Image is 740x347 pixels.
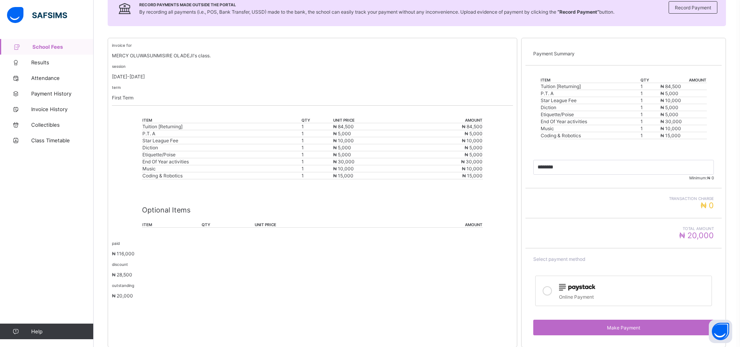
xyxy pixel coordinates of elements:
[462,173,483,179] span: ₦ 15,000
[301,158,333,165] td: 1
[32,44,94,50] span: School Fees
[112,95,513,101] p: First Term
[465,152,483,158] span: ₦ 5,000
[408,117,483,123] th: amount
[640,90,660,97] td: 1
[559,284,595,291] img: paystack.0b99254114f7d5403c0525f3550acd03.svg
[533,51,714,57] p: Payment Summary
[660,83,681,89] span: ₦ 84,500
[142,152,301,158] div: Etiquette/Poise
[333,166,354,172] span: ₦ 10,000
[142,159,301,165] div: End Of Year activities
[142,206,483,214] p: Optional Items
[112,262,128,267] small: discount
[333,145,351,150] span: ₦ 5,000
[333,159,355,165] span: ₦ 30,000
[640,77,660,83] th: qty
[301,165,333,172] td: 1
[540,118,640,125] td: End Of Year activities
[539,325,708,331] span: Make Payment
[142,131,301,136] div: P.T. A
[301,151,333,158] td: 1
[540,77,640,83] th: item
[707,175,714,180] span: ₦ 0
[31,59,94,66] span: Results
[557,9,599,15] b: “Record Payment”
[301,130,333,137] td: 1
[301,144,333,151] td: 1
[462,138,483,143] span: ₦ 10,000
[679,231,714,240] span: ₦ 20,000
[112,283,134,288] small: outstanding
[533,256,585,262] span: Select payment method
[462,166,483,172] span: ₦ 10,000
[31,75,94,81] span: Attendance
[701,201,714,210] span: ₦ 0
[112,251,135,257] span: ₦ 116,000
[142,222,201,228] th: item
[254,222,380,228] th: unit price
[540,111,640,118] td: Etiquette/Poise
[333,124,354,129] span: ₦ 84,500
[142,166,301,172] div: Music
[465,131,483,136] span: ₦ 5,000
[112,293,133,299] span: ₦ 20,000
[640,125,660,132] td: 1
[333,138,354,143] span: ₦ 10,000
[709,320,732,343] button: Open asap
[640,118,660,125] td: 1
[142,117,301,123] th: item
[540,132,640,139] td: Coding & Robotics
[112,85,121,90] small: term
[142,173,301,179] div: Coding & Robotics
[7,7,67,23] img: safsims
[559,292,708,300] div: Online Payment
[640,104,660,111] td: 1
[660,77,707,83] th: amount
[660,133,681,138] span: ₦ 15,000
[640,132,660,139] td: 1
[660,90,678,96] span: ₦ 5,000
[139,2,614,7] span: Record Payments Made Outside the Portal
[301,123,333,130] td: 1
[640,83,660,90] td: 1
[112,74,513,80] p: [DATE]-[DATE]
[640,97,660,104] td: 1
[533,226,714,231] span: Total Amount
[380,222,483,228] th: amount
[31,122,94,128] span: Collectibles
[112,272,132,278] span: ₦ 28,500
[31,90,94,97] span: Payment History
[660,119,682,124] span: ₦ 30,000
[465,145,483,150] span: ₦ 5,000
[675,5,711,11] span: Record Payment
[540,90,640,97] td: P.T. A
[333,117,408,123] th: unit price
[540,83,640,90] td: Tuition [Returning]
[462,124,483,129] span: ₦ 84,500
[333,173,353,179] span: ₦ 15,000
[540,104,640,111] td: Diction
[112,241,120,246] small: paid
[31,106,94,112] span: Invoice History
[461,159,483,165] span: ₦ 30,000
[139,9,614,15] span: By recording all payments (i.e., POS, Bank Transfer, USSD) made to the bank, the school can easil...
[301,172,333,179] td: 1
[333,152,351,158] span: ₦ 5,000
[660,126,681,131] span: ₦ 10,000
[142,124,301,129] div: Tuition [Returning]
[112,64,126,69] small: session
[533,175,714,180] span: Minimum:
[640,111,660,118] td: 1
[31,328,93,335] span: Help
[540,125,640,132] td: Music
[660,104,678,110] span: ₦ 5,000
[31,137,94,143] span: Class Timetable
[301,137,333,144] td: 1
[660,97,681,103] span: ₦ 10,000
[142,138,301,143] div: Star League Fee
[660,112,678,117] span: ₦ 5,000
[142,145,301,150] div: Diction
[201,222,254,228] th: qty
[540,97,640,104] td: Star League Fee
